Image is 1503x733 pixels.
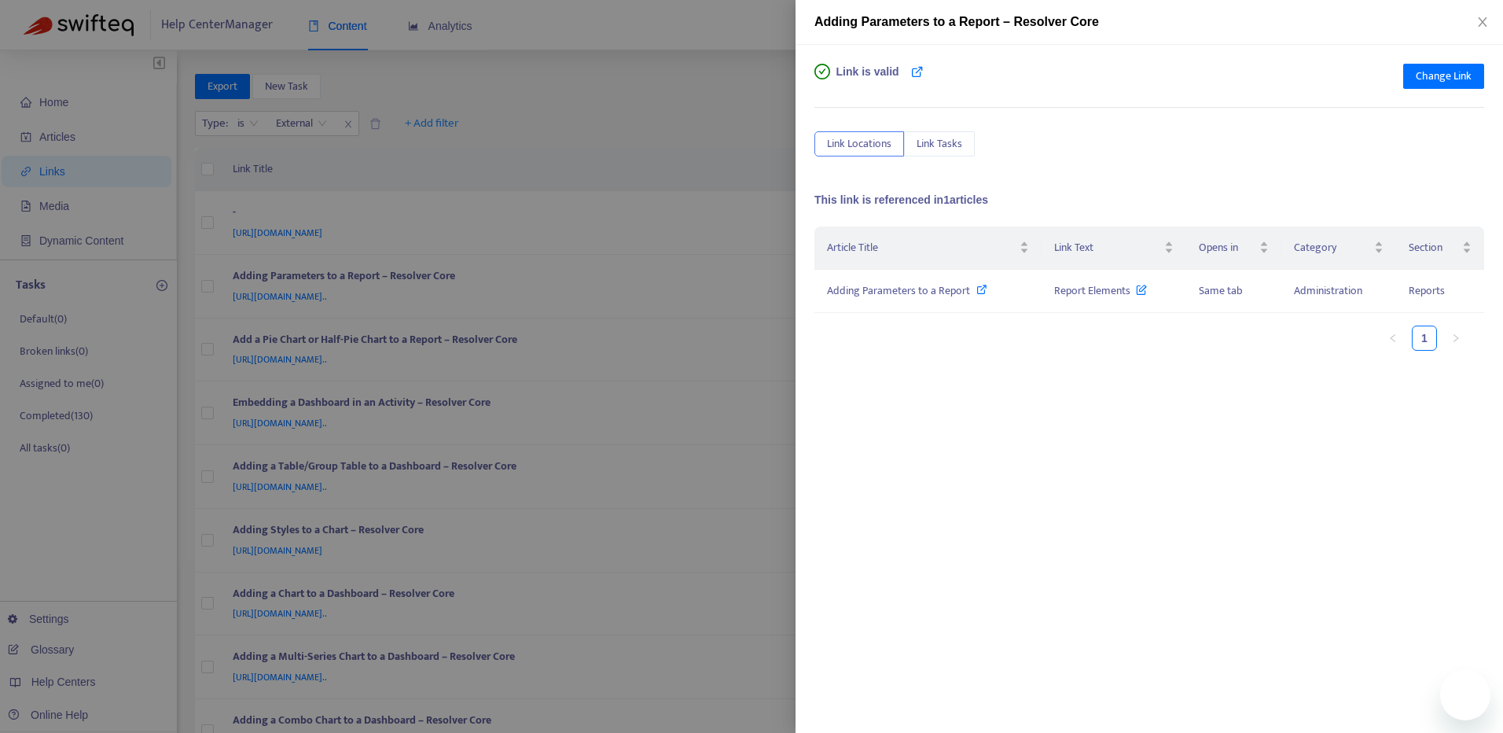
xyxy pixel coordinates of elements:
span: This link is referenced in 1 articles [814,193,988,206]
span: Opens in [1199,239,1255,256]
span: Reports [1409,282,1445,300]
span: Article Title [827,239,1016,256]
span: check-circle [814,64,830,79]
span: Link Text [1054,239,1161,256]
button: right [1443,326,1468,351]
th: Section [1396,227,1484,270]
span: Link is valid [836,64,899,95]
span: Report Elements [1054,282,1147,300]
th: Link Text [1042,227,1186,270]
span: Change Link [1416,68,1472,85]
th: Opens in [1186,227,1281,270]
button: Close [1472,15,1494,30]
span: Administration [1294,282,1362,300]
li: 1 [1412,326,1437,351]
span: left [1388,333,1398,343]
th: Category [1281,227,1396,270]
iframe: Button to launch messaging window [1440,670,1490,720]
span: Adding Parameters to a Report – Resolver Core [814,15,1099,28]
a: 1 [1413,326,1436,350]
th: Article Title [814,227,1042,270]
button: left [1380,326,1406,351]
li: Previous Page [1380,326,1406,351]
span: Link Tasks [917,135,962,153]
span: right [1451,333,1461,343]
button: Link Locations [814,131,904,157]
button: Change Link [1403,64,1484,89]
span: Category [1294,239,1371,256]
span: Adding Parameters to a Report [827,282,970,300]
li: Next Page [1443,326,1468,351]
span: Same tab [1199,282,1243,300]
span: Link Locations [827,135,891,153]
span: close [1476,16,1489,28]
button: Link Tasks [904,131,975,157]
span: Section [1409,239,1459,256]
